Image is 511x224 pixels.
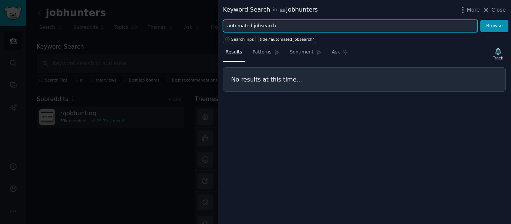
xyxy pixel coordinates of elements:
[480,20,508,33] button: Browse
[493,55,503,61] div: Track
[223,20,478,33] input: Try a keyword related to your business
[490,46,506,62] button: Track
[492,6,506,14] span: Close
[482,6,506,14] button: Close
[231,37,254,42] span: Search Tips
[273,7,277,13] span: in
[467,6,480,14] span: More
[329,46,351,62] a: Ask
[226,49,242,56] span: Results
[223,35,255,43] button: Search Tips
[223,46,245,62] a: Results
[260,37,314,42] div: title:"automated jobsearch"
[231,76,498,83] h3: No results at this time...
[332,49,340,56] span: Ask
[290,49,313,56] span: Sentiment
[459,6,480,14] button: More
[287,46,324,62] a: Sentiment
[253,49,271,56] span: Patterns
[258,35,316,43] a: title:"automated jobsearch"
[223,5,318,15] div: Keyword Search jobhunters
[250,46,282,62] a: Patterns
